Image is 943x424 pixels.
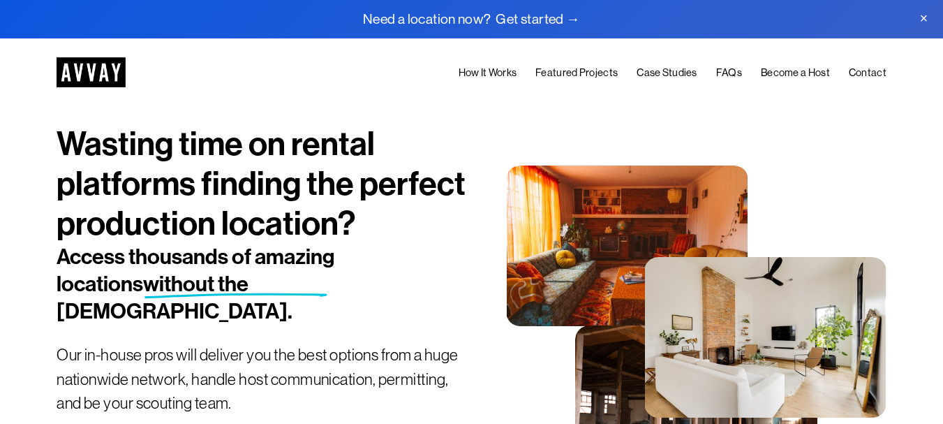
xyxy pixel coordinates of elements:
a: Contact [849,64,886,82]
a: Case Studies [637,64,697,82]
a: How It Works [459,64,517,82]
a: Become a Host [761,64,830,82]
p: Our in-house pros will deliver you the best options from a huge nationwide network, handle host c... [57,343,471,415]
h2: Access thousands of amazing locations [57,244,402,326]
a: FAQs [716,64,742,82]
span: without the [DEMOGRAPHIC_DATA]. [57,271,292,324]
img: AVVAY - The First Nationwide Location Scouting Co. [57,57,126,87]
a: Featured Projects [535,64,618,82]
h1: Wasting time on rental platforms finding the perfect production location? [57,124,471,244]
